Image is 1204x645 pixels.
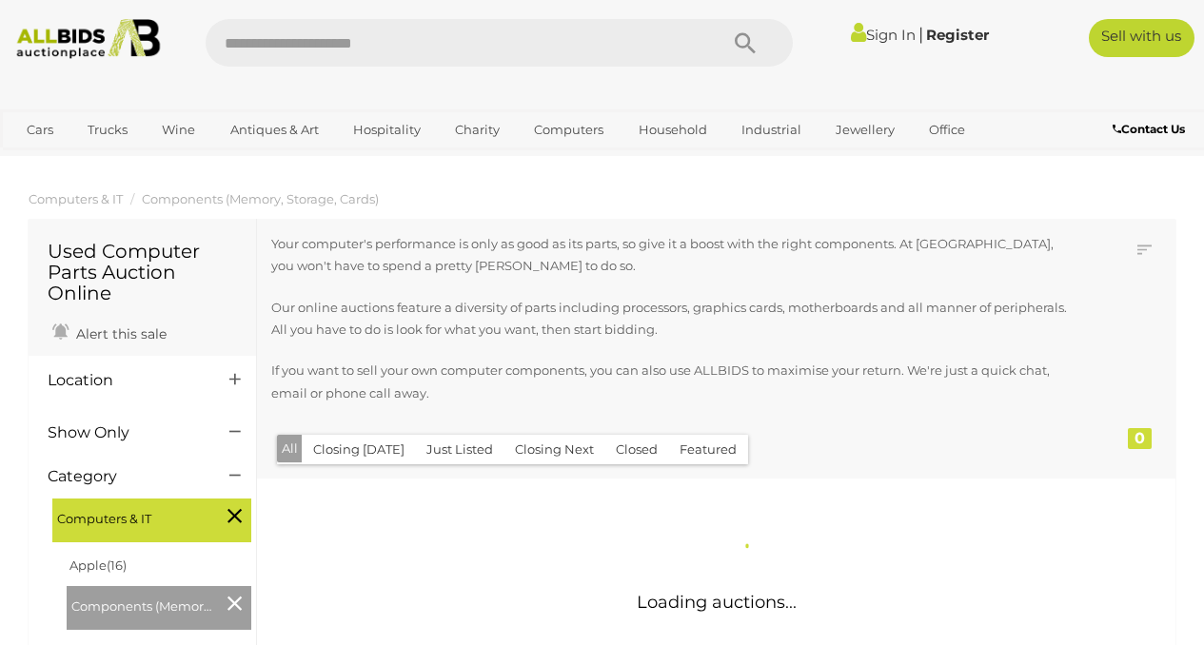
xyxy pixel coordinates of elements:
[48,468,201,485] h4: Category
[823,114,907,146] a: Jewellery
[142,191,379,206] a: Components (Memory, Storage, Cards)
[48,318,171,346] a: Alert this sale
[1089,19,1194,57] a: Sell with us
[302,435,416,464] button: Closing [DATE]
[443,114,512,146] a: Charity
[271,360,1073,404] p: If you want to sell your own computer components, you can also use ALLBIDS to maximise your retur...
[149,114,207,146] a: Wine
[75,114,140,146] a: Trucks
[503,435,605,464] button: Closing Next
[1113,119,1190,140] a: Contact Us
[71,325,167,342] span: Alert this sale
[851,26,916,44] a: Sign In
[107,557,127,573] span: (16)
[271,233,1073,278] p: Your computer's performance is only as good as its parts, so give it a boost with the right compo...
[698,19,793,67] button: Search
[277,435,303,462] button: All
[1113,122,1185,136] b: Contact Us
[626,114,720,146] a: Household
[637,592,797,613] span: Loading auctions...
[926,26,989,44] a: Register
[918,24,923,45] span: |
[1128,428,1152,449] div: 0
[88,146,247,177] a: [GEOGRAPHIC_DATA]
[729,114,814,146] a: Industrial
[71,591,214,617] span: Components (Memory, Storage, Cards)
[604,435,669,464] button: Closed
[341,114,433,146] a: Hospitality
[271,297,1073,342] p: Our online auctions feature a diversity of parts including processors, graphics cards, motherboar...
[668,435,748,464] button: Featured
[29,191,123,206] a: Computers & IT
[48,241,237,303] h1: Used Computer Parts Auction Online
[48,424,201,441] h4: Show Only
[14,114,66,146] a: Cars
[415,435,504,464] button: Just Listed
[69,557,127,573] a: Apple(16)
[917,114,977,146] a: Office
[218,114,331,146] a: Antiques & Art
[14,146,78,177] a: Sports
[48,372,201,389] h4: Location
[522,114,616,146] a: Computers
[57,503,200,530] span: Computers & IT
[9,19,168,59] img: Allbids.com.au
